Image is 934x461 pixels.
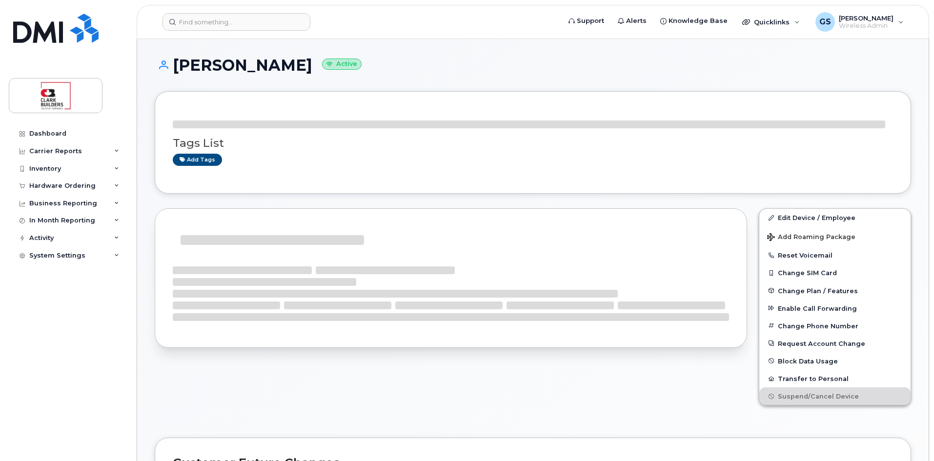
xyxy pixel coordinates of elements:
small: Active [322,59,362,70]
span: Change Plan / Features [778,287,858,294]
a: Add tags [173,154,222,166]
a: Edit Device / Employee [759,209,911,226]
span: Add Roaming Package [767,233,855,242]
span: Enable Call Forwarding [778,304,857,312]
button: Reset Voicemail [759,246,911,264]
h1: [PERSON_NAME] [155,57,911,74]
button: Change Plan / Features [759,282,911,300]
span: Suspend/Cancel Device [778,393,859,400]
button: Transfer to Personal [759,370,911,387]
button: Change Phone Number [759,317,911,335]
button: Change SIM Card [759,264,911,281]
h3: Tags List [173,137,893,149]
button: Suspend/Cancel Device [759,387,911,405]
button: Enable Call Forwarding [759,300,911,317]
button: Block Data Usage [759,352,911,370]
button: Request Account Change [759,335,911,352]
button: Add Roaming Package [759,226,911,246]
